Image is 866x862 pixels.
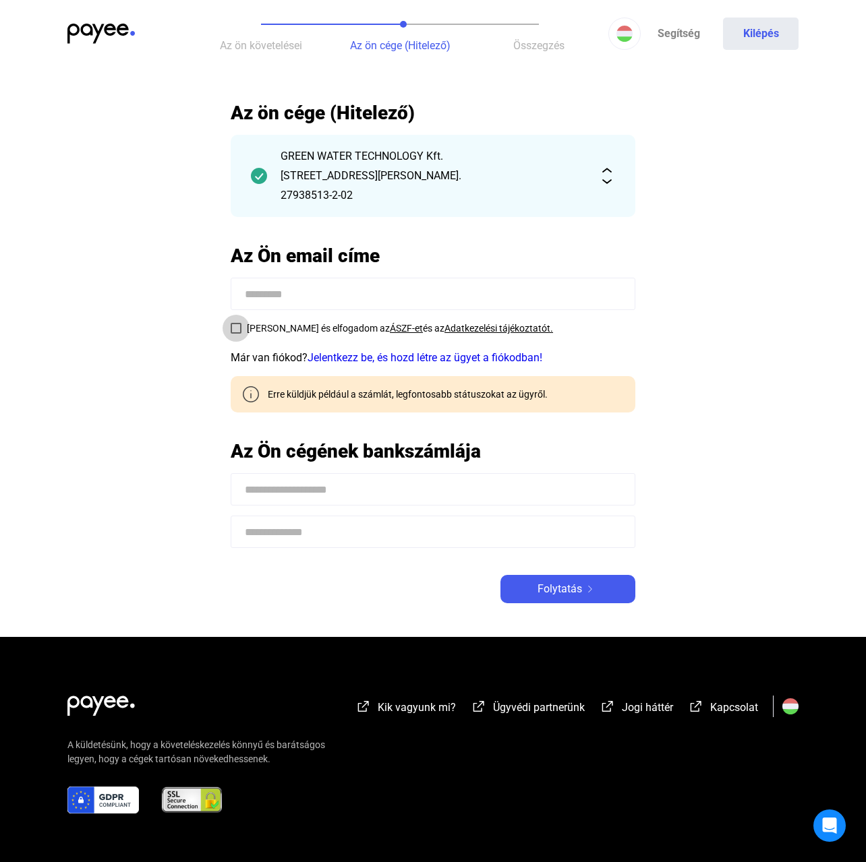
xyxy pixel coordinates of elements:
img: arrow-right-white [582,586,598,592]
span: Az ön cége (Hitelező) [350,39,451,52]
a: Segítség [641,18,716,50]
a: external-link-whiteJogi háttér [600,703,673,716]
img: checkmark-darker-green-circle [251,168,267,184]
h2: Az Ön cégének bankszámlája [231,439,635,463]
a: Adatkezelési tájékoztatót. [444,323,553,334]
button: HU [608,18,641,50]
a: ÁSZF-et [390,323,423,334]
h2: Az Ön email címe [231,244,635,268]
img: HU.svg [782,698,799,714]
a: external-link-whiteKapcsolat [688,703,758,716]
div: Már van fiókod? [231,350,635,366]
img: external-link-white [688,700,704,713]
div: [STREET_ADDRESS][PERSON_NAME]. [281,168,585,184]
span: Folytatás [538,581,582,597]
button: Folytatásarrow-right-white [500,575,635,603]
img: gdpr [67,787,139,813]
div: GREEN WATER TECHNOLOGY Kft. [281,148,585,164]
img: external-link-white [355,700,372,713]
a: external-link-whiteKik vagyunk mi? [355,703,456,716]
a: Jelentkezz be, és hozd létre az ügyet a fiókodban! [308,351,542,364]
img: HU [616,26,633,42]
img: info-grey-outline [243,386,259,402]
img: white-payee-white-dot.svg [67,688,135,716]
span: Az ön követelései [220,39,302,52]
img: external-link-white [471,700,487,713]
img: ssl [161,787,223,813]
span: Jogi háttér [622,701,673,714]
span: Kapcsolat [710,701,758,714]
span: és az [423,323,444,334]
h2: Az ön cége (Hitelező) [231,101,635,125]
span: Összegzés [513,39,565,52]
button: Kilépés [723,18,799,50]
img: external-link-white [600,700,616,713]
img: expand [599,168,615,184]
div: Open Intercom Messenger [813,809,846,842]
span: Ügyvédi partnerünk [493,701,585,714]
div: 27938513-2-02 [281,187,585,204]
div: Erre küldjük például a számlát, legfontosabb státuszokat az ügyről. [258,388,548,401]
a: external-link-whiteÜgyvédi partnerünk [471,703,585,716]
img: payee-logo [67,24,135,44]
span: Kik vagyunk mi? [378,701,456,714]
span: [PERSON_NAME] és elfogadom az [247,323,390,334]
